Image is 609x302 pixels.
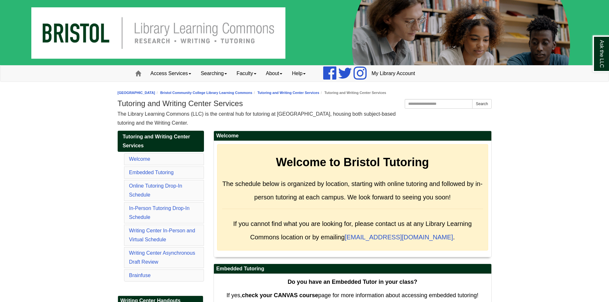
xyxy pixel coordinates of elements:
button: Search [472,99,491,109]
a: [EMAIL_ADDRESS][DOMAIN_NAME] [345,234,453,241]
a: About [261,66,287,81]
a: Online Tutoring Drop-In Schedule [129,183,182,197]
span: If you cannot find what you are looking for, please contact us at any Library Learning Commons lo... [233,220,472,241]
a: Welcome [129,156,150,162]
a: Help [287,66,310,81]
a: My Library Account [367,66,420,81]
span: The schedule below is organized by location, starting with online tutoring and followed by in-per... [223,180,483,201]
a: Faculty [232,66,261,81]
h2: Welcome [214,131,491,141]
strong: check your CANVAS course [242,292,318,298]
strong: Do you have an Embedded Tutor in your class? [288,279,418,285]
h2: Embedded Tutoring [214,264,491,274]
a: Tutoring and Writing Center Services [118,131,204,152]
a: Embedded Tutoring [129,170,174,175]
a: Access Services [146,66,196,81]
a: Tutoring and Writing Center Services [257,91,319,95]
a: Writing Center In-Person and Virtual Schedule [129,228,195,242]
nav: breadcrumb [118,90,492,96]
span: Tutoring and Writing Center Services [123,134,190,148]
a: In-Person Tutoring Drop-In Schedule [129,205,190,220]
span: If yes, page for more information about accessing embedded tutoring! [226,292,478,298]
a: Brainfuse [129,273,151,278]
strong: Welcome to Bristol Tutoring [276,156,429,169]
span: The Library Learning Commons (LLC) is the central hub for tutoring at [GEOGRAPHIC_DATA], housing ... [118,111,396,126]
a: [GEOGRAPHIC_DATA] [118,91,155,95]
a: Searching [196,66,232,81]
h1: Tutoring and Writing Center Services [118,99,492,108]
a: Bristol Community College Library Learning Commons [160,91,252,95]
li: Tutoring and Writing Center Services [319,90,386,96]
a: Writing Center Asynchronous Draft Review [129,250,195,265]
